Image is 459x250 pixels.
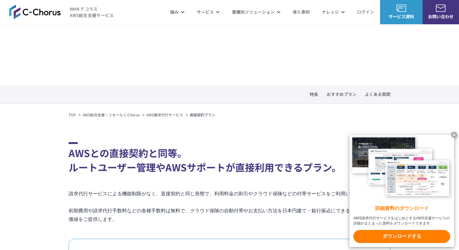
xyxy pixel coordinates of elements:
[396,5,406,12] img: AWS総合支援サービス C-Chorus サービス資料
[353,216,450,226] x-t: AWS請求代行サービスをはじめとするAWS支援サービスの詳細がまとまった資料をダウンロードできます。
[191,39,268,55] span: AWS請求代行サービス
[190,112,215,117] em: 直接契約プラン
[365,91,390,98] a: よくある質問
[170,9,185,15] p: 強み
[69,112,76,118] a: TOP
[146,112,183,118] a: AWS請求代行サービス
[69,142,390,174] h2: AWSとの直接契約と同等。 ルートユーザー管理やAWSサポートが直接利用できるプラン。
[353,230,450,243] x-t: ダウンロードする
[436,5,446,12] img: お問い合わせ
[232,9,280,15] p: 業種別ソリューション
[69,190,390,198] p: 請求代行サービスによる機能制限がなく、直接契約と同じ形態で、利用料金の割引やクラウド保険などの付帯サービスをご利用いただけます。
[380,13,423,20] span: サービス資料
[197,9,220,15] p: サービス
[349,135,454,247] a: 詳細資料のダウンロード AWS請求代行サービスをはじめとするAWS支援サービスの詳細がまとまった資料をダウンロードできます。 ダウンロードする
[9,5,114,19] a: AWS総合支援サービス C-ChorusNHN テコラスAWS総合支援サービス
[353,205,450,212] x-t: 詳細資料のダウンロード
[70,6,114,19] span: NHN テコラス AWS総合支援サービス
[69,207,390,224] p: 初期費用や請求代行手数料などの各種手数料は無料で、クラウド保険の自動付帯やお支払い方法を日本円建て・銀行振込にできるなど、様々な付加価値をご提供します。
[327,91,356,98] a: おすすめプラン
[293,9,310,15] a: 導入事例
[310,91,318,98] a: 特長
[9,5,61,19] img: AWS総合支援サービス C-Chorus
[322,9,345,15] p: ナレッジ
[83,112,140,118] a: AWS総合支援・リセール C-Chorus
[423,13,459,20] span: お問い合わせ
[191,55,268,70] span: 直接契約プラン
[357,9,374,15] a: ログイン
